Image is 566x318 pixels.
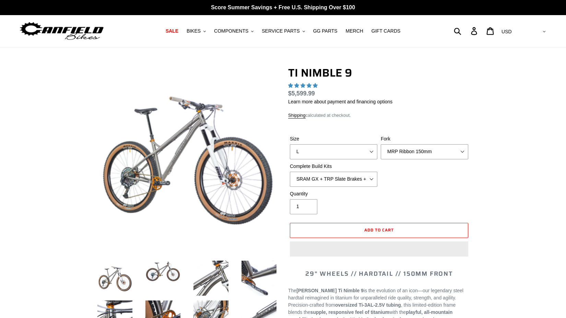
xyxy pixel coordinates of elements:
img: Load image into Gallery viewer, TI NIMBLE 9 [240,259,278,297]
a: MERCH [342,26,367,36]
strong: oversized Ti-3AL-2.5V tubing [335,302,401,308]
strong: [PERSON_NAME] Ti Nimble 9 [296,288,364,293]
img: Canfield Bikes [19,20,105,42]
img: Load image into Gallery viewer, TI NIMBLE 9 [96,259,134,297]
span: 4.90 stars [288,83,319,88]
span: $5,599.99 [288,90,315,97]
img: Load image into Gallery viewer, TI NIMBLE 9 [144,259,182,283]
span: SERVICE PARTS [262,28,299,34]
span: GIFT CARDS [372,28,401,34]
a: GG PARTS [310,26,341,36]
a: Learn more about payment and financing options [288,99,392,104]
span: COMPONENTS [214,28,248,34]
label: Quantity [290,190,377,197]
button: BIKES [183,26,209,36]
a: SALE [162,26,182,36]
label: Size [290,135,377,143]
h1: TI NIMBLE 9 [288,66,470,79]
button: COMPONENTS [211,26,257,36]
a: GIFT CARDS [368,26,404,36]
input: Search [458,23,475,38]
img: TI NIMBLE 9 [97,68,276,247]
span: Add to cart [364,227,394,233]
button: Add to cart [290,223,468,238]
strong: supple, responsive feel of titanium [310,309,389,315]
a: Shipping [288,113,306,118]
label: Fork [381,135,468,143]
button: SERVICE PARTS [258,26,308,36]
img: Load image into Gallery viewer, TI NIMBLE 9 [192,259,230,297]
span: SALE [166,28,178,34]
span: GG PARTS [313,28,338,34]
div: calculated at checkout. [288,112,470,119]
span: 29" WHEELS // HARDTAIL // 150MM FRONT [305,269,453,279]
span: BIKES [187,28,201,34]
span: MERCH [346,28,363,34]
label: Complete Build Kits [290,163,377,170]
